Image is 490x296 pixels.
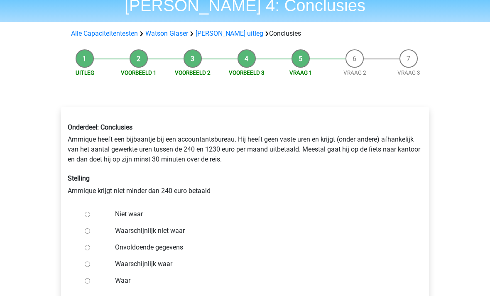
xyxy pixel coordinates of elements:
a: Voorbeeld 2 [175,70,211,76]
a: Vraag 1 [289,70,312,76]
a: Uitleg [76,70,94,76]
a: Alle Capaciteitentesten [71,30,138,38]
a: Vraag 2 [343,70,366,76]
a: Voorbeeld 1 [121,70,157,76]
h6: Stelling [68,175,422,183]
label: Niet waar [115,210,402,220]
label: Waarschijnlijk waar [115,259,402,269]
div: Ammique heeft een bijbaantje bij een accountantsbureau. Hij heeft geen vaste uren en krijgt (onde... [61,117,429,203]
a: Vraag 3 [397,70,420,76]
h6: Onderdeel: Conclusies [68,124,422,132]
a: Watson Glaser [145,30,188,38]
label: Waar [115,276,402,286]
a: [PERSON_NAME] uitleg [196,30,263,38]
label: Onvoldoende gegevens [115,243,402,253]
label: Waarschijnlijk niet waar [115,226,402,236]
a: Voorbeeld 3 [229,70,265,76]
div: Conclusies [68,29,422,39]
